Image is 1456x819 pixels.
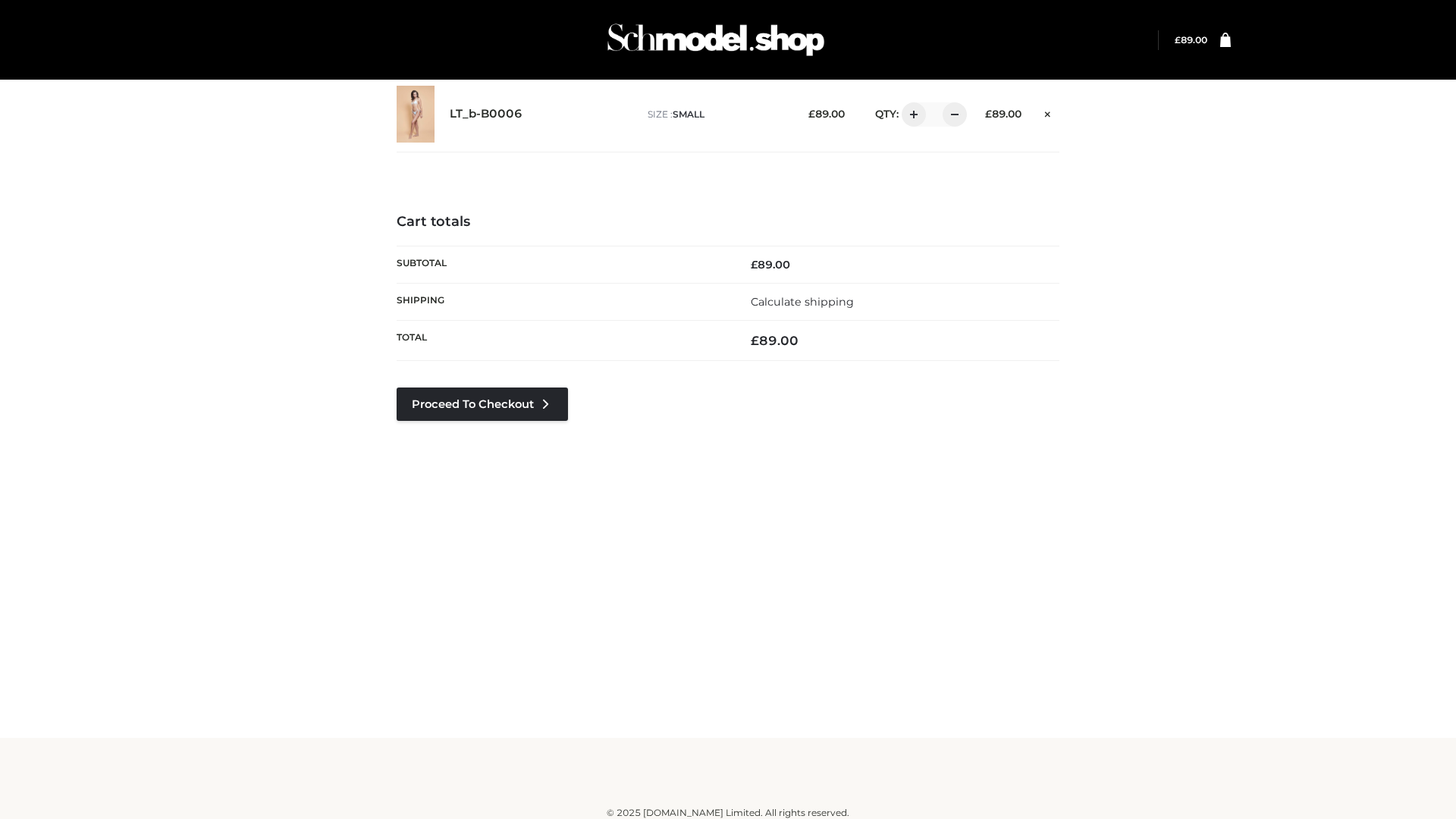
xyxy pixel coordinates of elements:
th: Shipping [397,283,728,320]
img: Schmodel Admin 964 [602,10,830,70]
span: £ [1175,34,1181,45]
th: Total [397,321,728,361]
bdi: 89.00 [1175,34,1207,45]
div: QTY: [860,102,962,127]
a: LT_b-B0006 [450,107,522,121]
bdi: 89.00 [985,108,1021,120]
span: £ [751,258,758,271]
a: Remove this item [1037,102,1059,122]
a: Proceed to Checkout [397,388,568,421]
a: Calculate shipping [751,295,854,309]
span: £ [985,108,992,120]
p: size : [648,108,785,121]
bdi: 89.00 [808,108,845,120]
span: £ [808,108,815,120]
span: £ [751,333,759,348]
bdi: 89.00 [751,333,799,348]
span: SMALL [673,108,704,120]
th: Subtotal [397,246,728,283]
a: £89.00 [1175,34,1207,45]
h4: Cart totals [397,214,1059,231]
bdi: 89.00 [751,258,790,271]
